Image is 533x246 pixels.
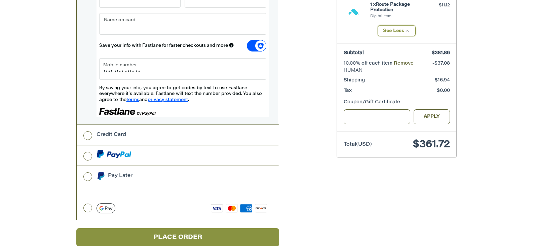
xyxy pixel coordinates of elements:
[108,170,233,181] div: Pay Later
[344,142,372,147] span: Total (USD)
[344,51,364,56] span: Subtotal
[437,89,450,93] span: $0.00
[344,89,352,93] span: Tax
[414,109,450,125] button: Apply
[97,129,126,140] div: Credit Card
[344,67,450,74] span: HUMAN
[432,61,450,66] span: -$37.08
[344,99,450,106] div: Coupon/Gift Certificate
[97,172,105,180] img: Pay Later icon
[378,25,416,36] button: See Less
[344,78,365,83] span: Shipping
[370,2,422,13] h4: 1 x Route Package Protection
[394,61,414,66] a: Remove
[97,150,131,158] img: PayPal icon
[344,109,411,125] input: Gift Certificate or Coupon Code
[344,61,394,66] span: 10.00% off each item
[435,78,450,83] span: $16.94
[423,2,450,9] div: $11.12
[370,14,422,20] li: Digital Item
[413,140,450,150] span: $361.72
[432,51,450,56] span: $381.86
[104,14,252,34] iframe: Secure Credit Card Frame - Cardholder Name
[97,203,115,213] img: Google Pay icon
